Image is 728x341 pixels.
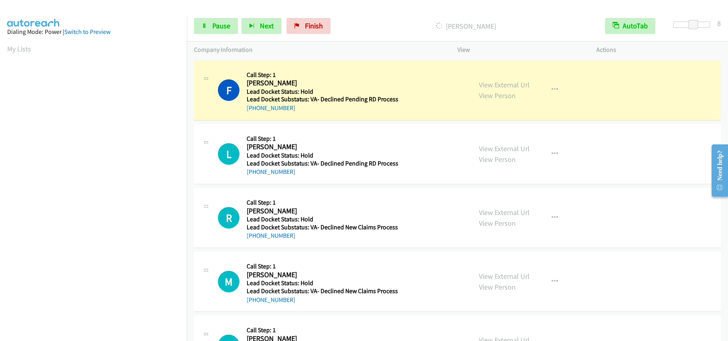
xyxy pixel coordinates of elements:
a: [PHONE_NUMBER] [247,168,295,175]
h5: Call Step: 1 [247,326,398,334]
p: View [457,45,582,55]
h1: F [218,79,239,101]
a: Pause [194,18,238,34]
a: View Person [479,219,516,228]
h2: [PERSON_NAME] [247,79,395,88]
span: Finish [305,21,323,30]
h2: [PERSON_NAME] [247,270,395,280]
h5: Lead Docket Status: Hold [247,215,398,223]
div: The call is yet to be attempted [218,271,239,292]
div: The call is yet to be attempted [218,207,239,229]
a: View External Url [479,80,530,89]
div: 8 [717,18,721,29]
a: View External Url [479,272,530,281]
a: Switch to Preview [64,28,111,35]
a: Finish [287,18,330,34]
h1: M [218,271,239,292]
h5: Lead Docket Status: Hold [247,152,398,160]
a: View External Url [479,144,530,153]
a: My Lists [7,44,31,53]
h5: Lead Docket Substatus: VA- Declined Pending RD Process [247,160,398,168]
span: Next [260,21,274,30]
a: View Person [479,155,516,164]
h5: Call Step: 1 [247,135,398,143]
h1: L [218,143,239,165]
h2: [PERSON_NAME] [247,142,395,152]
a: [PHONE_NUMBER] [247,104,295,112]
p: Company Information [194,45,443,55]
p: Actions [596,45,721,55]
h5: Lead Docket Substatus: VA- Declined Pending RD Process [247,95,398,103]
a: View Person [479,282,516,292]
div: Dialing Mode: Power | [7,27,180,37]
p: [PERSON_NAME] [341,21,591,32]
button: AutoTab [605,18,655,34]
h1: R [218,207,239,229]
h5: Call Step: 1 [247,262,398,270]
iframe: Resource Center [705,139,728,202]
h2: [PERSON_NAME] [247,207,395,216]
span: Pause [212,21,230,30]
a: View External Url [479,208,530,217]
h5: Lead Docket Status: Hold [247,88,398,96]
h5: Call Step: 1 [247,199,398,207]
a: [PHONE_NUMBER] [247,232,295,239]
button: Next [241,18,281,34]
h5: Lead Docket Substatus: VA- Declined New Claims Process [247,287,398,295]
h5: Lead Docket Substatus: VA- Declined New Claims Process [247,223,398,231]
h5: Call Step: 1 [247,71,398,79]
a: [PHONE_NUMBER] [247,296,295,304]
h5: Lead Docket Status: Hold [247,279,398,287]
a: View Person [479,91,516,100]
